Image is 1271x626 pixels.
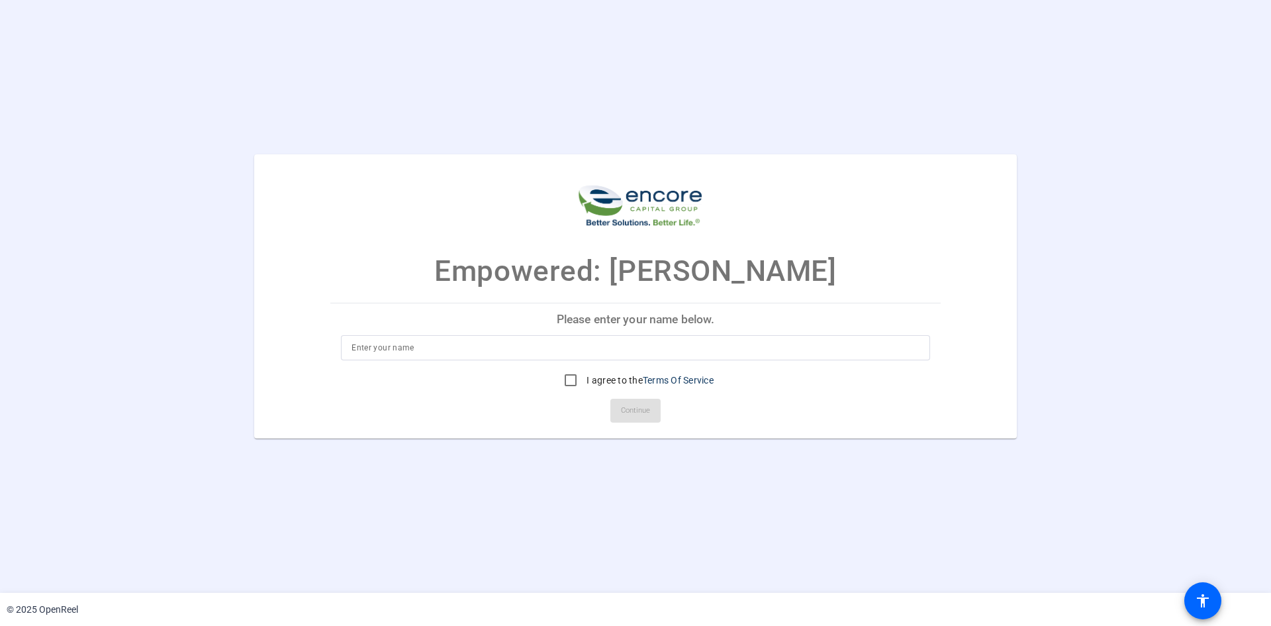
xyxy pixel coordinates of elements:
div: © 2025 OpenReel [7,603,78,617]
p: Empowered: [PERSON_NAME] [434,249,836,293]
label: I agree to the [584,374,714,387]
input: Enter your name [352,340,919,356]
a: Terms Of Service [643,375,714,386]
img: company-logo [569,168,702,229]
mat-icon: accessibility [1195,593,1211,609]
p: Please enter your name below. [330,303,941,335]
